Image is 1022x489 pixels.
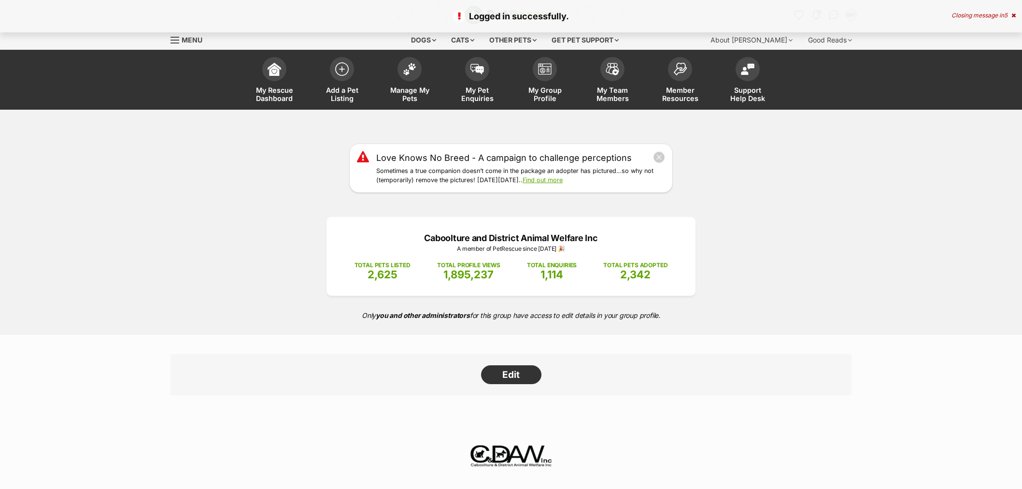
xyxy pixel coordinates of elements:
[704,30,799,50] div: About [PERSON_NAME]
[801,30,859,50] div: Good Reads
[540,268,563,281] span: 1,114
[341,231,681,244] p: Caboolture and District Animal Welfare Inc
[603,261,667,270] p: TOTAL PETS ADOPTED
[673,62,687,75] img: member-resources-icon-8e73f808a243e03378d46382f2149f9095a855e16c252ad45f914b54edf8863c.svg
[335,62,349,76] img: add-pet-listing-icon-0afa8454b4691262ce3f59096e99ab1cd57d4a30225e0717b998d2c9b9846f56.svg
[481,365,541,385] a: Edit
[538,63,552,75] img: group-profile-icon-3fa3cf56718a62981997c0bc7e787c4b2cf8bcc04b72c1350f741eb67cf2f40e.svg
[741,63,754,75] img: help-desk-icon-fdf02630f3aa405de69fd3d07c3f3aa587a6932b1a1747fa1d2bba05be0121f9.svg
[455,86,499,102] span: My Pet Enquiries
[483,30,543,50] div: Other pets
[527,261,577,270] p: TOTAL ENQUIRIES
[320,86,364,102] span: Add a Pet Listing
[355,261,411,270] p: TOTAL PETS LISTED
[646,52,714,110] a: Member Resources
[404,30,443,50] div: Dogs
[182,36,202,44] span: Menu
[268,62,281,76] img: dashboard-icon-eb2f2d2d3e046f16d808141f083e7271f6b2e854fb5c12c21221c1fb7104beca.svg
[579,52,646,110] a: My Team Members
[308,52,376,110] a: Add a Pet Listing
[241,52,308,110] a: My Rescue Dashboard
[376,52,443,110] a: Manage My Pets
[726,86,769,102] span: Support Help Desk
[714,52,781,110] a: Support Help Desk
[444,30,481,50] div: Cats
[606,63,619,75] img: team-members-icon-5396bd8760b3fe7c0b43da4ab00e1e3bb1a5d9ba89233759b79545d2d3fc5d0d.svg
[511,52,579,110] a: My Group Profile
[545,30,625,50] div: Get pet support
[437,261,500,270] p: TOTAL PROFILE VIEWS
[443,52,511,110] a: My Pet Enquiries
[470,64,484,74] img: pet-enquiries-icon-7e3ad2cf08bfb03b45e93fb7055b45f3efa6380592205ae92323e6603595dc1f.svg
[170,30,209,48] a: Menu
[620,268,651,281] span: 2,342
[403,63,416,75] img: manage-my-pets-icon-02211641906a0b7f246fdf0571729dbe1e7629f14944591b6c1af311fb30b64b.svg
[368,268,397,281] span: 2,625
[653,151,665,163] button: close
[341,244,681,253] p: A member of PetRescue since [DATE] 🎉
[376,151,632,164] a: Love Knows No Breed - A campaign to challenge perceptions
[376,311,470,319] strong: you and other administrators
[388,86,431,102] span: Manage My Pets
[658,86,702,102] span: Member Resources
[523,176,563,184] a: Find out more
[443,268,494,281] span: 1,895,237
[376,167,665,185] p: Sometimes a true companion doesn’t come in the package an adopter has pictured…so why not (tempor...
[523,86,567,102] span: My Group Profile
[591,86,634,102] span: My Team Members
[253,86,296,102] span: My Rescue Dashboard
